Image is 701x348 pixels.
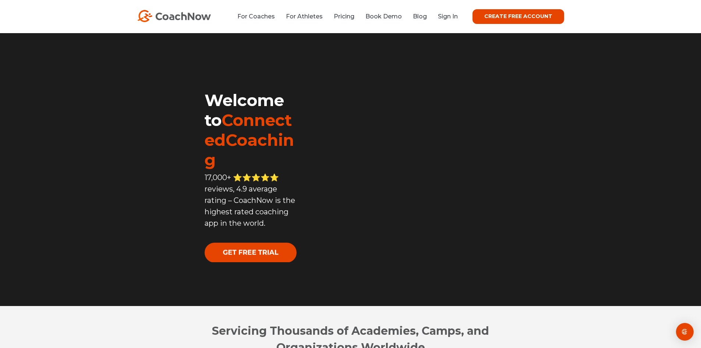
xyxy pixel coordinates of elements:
div: Open Intercom Messenger [676,323,694,341]
span: 17,000+ ⭐️⭐️⭐️⭐️⭐️ reviews, 4.9 average rating – CoachNow is the highest rated coaching app in th... [205,173,295,228]
a: For Athletes [286,13,323,20]
a: For Coaches [237,13,275,20]
a: Book Demo [365,13,402,20]
a: CREATE FREE ACCOUNT [472,9,564,24]
span: ConnectedCoaching [205,110,294,170]
h1: Welcome to [205,90,298,170]
img: GET FREE TRIAL [205,243,297,262]
a: Sign In [438,13,458,20]
img: CoachNow Logo [137,10,211,22]
a: Pricing [334,13,354,20]
a: Blog [413,13,427,20]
